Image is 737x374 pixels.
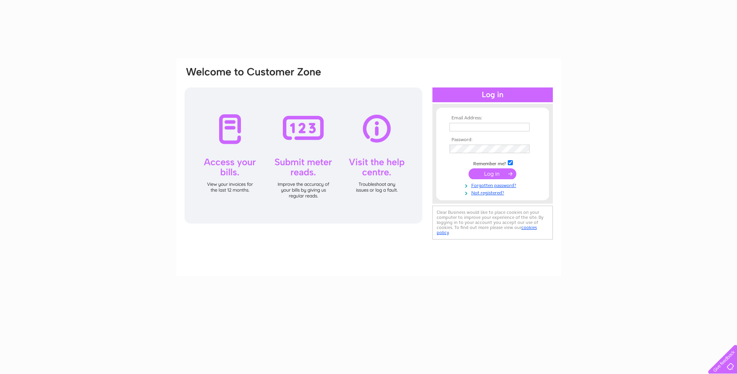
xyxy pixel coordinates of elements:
[469,168,516,179] input: Submit
[450,181,538,189] a: Forgotten password?
[437,225,537,235] a: cookies policy
[448,115,538,121] th: Email Address:
[450,189,538,196] a: Not registered?
[448,159,538,167] td: Remember me?
[448,137,538,143] th: Password:
[432,206,553,239] div: Clear Business would like to place cookies on your computer to improve your experience of the sit...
